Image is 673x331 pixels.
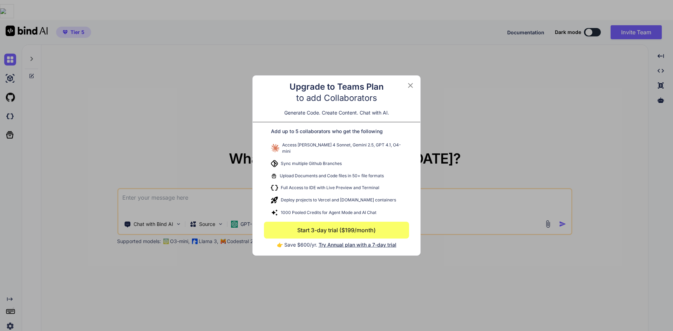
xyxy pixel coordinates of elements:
p: to add Collaborators [296,92,377,104]
div: Upload Documents and Code files in 50+ file formats [264,170,409,182]
div: Full Access to IDE with Live Preview and Terminal [264,182,409,194]
button: Start 3-day trial ($199/month) [264,222,409,239]
p: Generate Code. Create Content. Chat with AI. [284,109,389,116]
p: 👉 Save $600/yr. [264,239,409,248]
div: Sync multiple Github Branches [264,157,409,170]
div: Add up to 5 collaborators who get the following [264,128,409,139]
h2: Upgrade to Teams Plan [290,81,384,92]
span: Try Annual plan with a 7-day trial [319,242,396,248]
div: Deploy projects to Vercel and [DOMAIN_NAME] containers [264,194,409,206]
div: Access [PERSON_NAME] 4 Sonnet, Gemini 2.5, GPT 4.1, O4-mini [264,139,409,157]
div: 1000 Pooled Credits for Agent Mode and AI Chat [264,206,409,219]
